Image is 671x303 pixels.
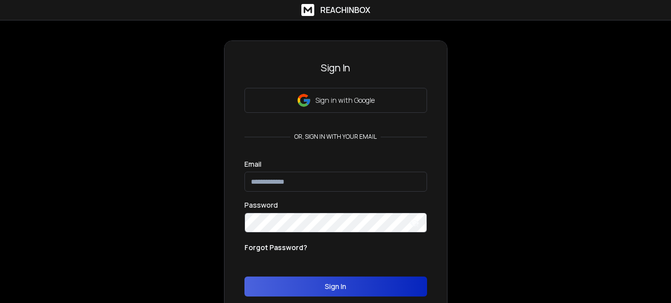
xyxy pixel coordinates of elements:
p: Sign in with Google [315,95,375,105]
label: Password [244,202,278,209]
label: Email [244,161,261,168]
h3: Sign In [244,61,427,75]
button: Sign in with Google [244,88,427,113]
button: Sign In [244,277,427,297]
p: Forgot Password? [244,243,307,253]
a: ReachInbox [301,4,370,16]
p: or, sign in with your email [290,133,381,141]
h1: ReachInbox [320,4,370,16]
